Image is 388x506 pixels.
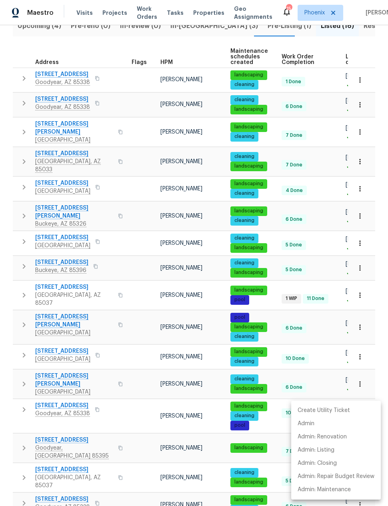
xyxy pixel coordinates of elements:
[298,486,351,494] p: Admin: Maintenance
[298,420,314,428] p: Admin
[298,459,337,468] p: Admin: Closing
[298,406,350,415] p: Create Utility Ticket
[298,433,347,441] p: Admin: Renovation
[298,472,374,481] p: Admin: Repair Budget Review
[298,446,334,454] p: Admin: Listing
